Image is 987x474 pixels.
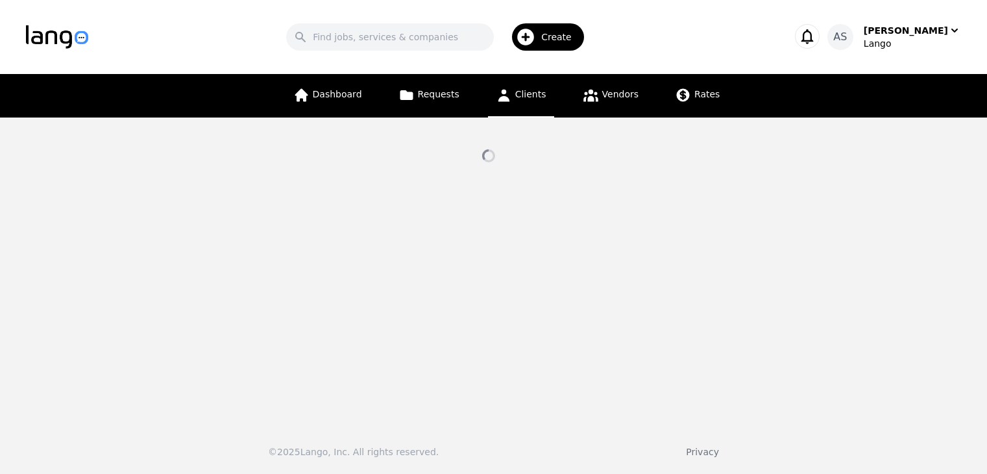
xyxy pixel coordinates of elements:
[418,89,459,99] span: Requests
[391,74,467,118] a: Requests
[515,89,546,99] span: Clients
[667,74,727,118] a: Rates
[686,447,719,457] a: Privacy
[494,18,592,56] button: Create
[313,89,362,99] span: Dashboard
[575,74,646,118] a: Vendors
[488,74,554,118] a: Clients
[833,29,847,45] span: AS
[864,37,961,50] div: Lango
[286,23,494,51] input: Find jobs, services & companies
[26,25,88,49] img: Logo
[268,445,439,458] div: © 2025 Lango, Inc. All rights reserved.
[541,31,581,44] span: Create
[827,24,961,50] button: AS[PERSON_NAME]Lango
[602,89,639,99] span: Vendors
[694,89,720,99] span: Rates
[286,74,370,118] a: Dashboard
[864,24,948,37] div: [PERSON_NAME]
